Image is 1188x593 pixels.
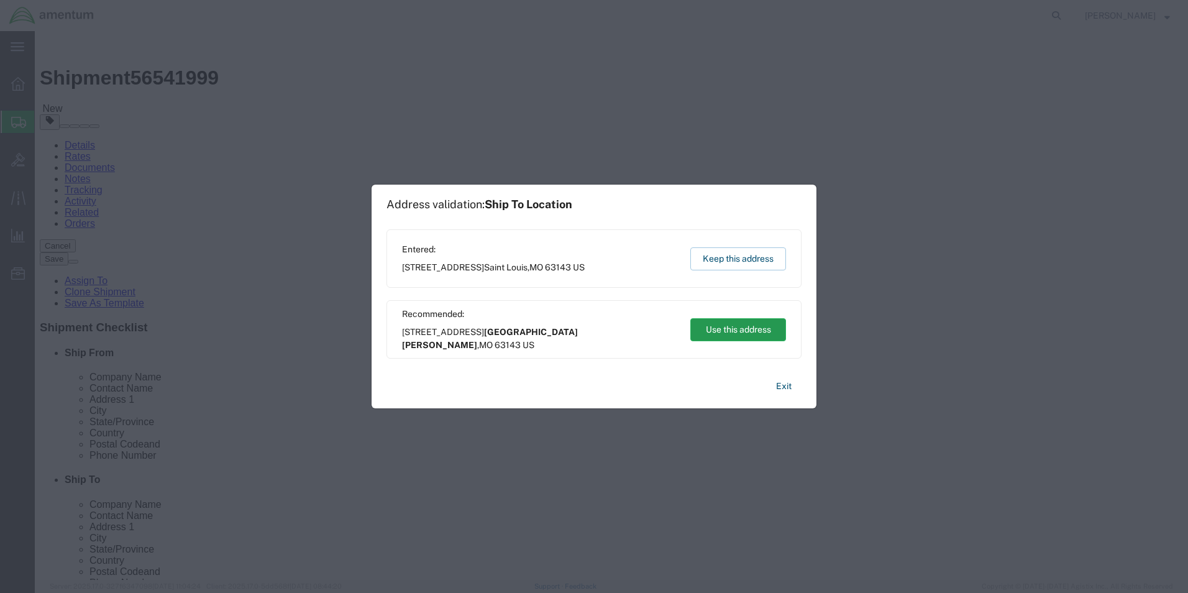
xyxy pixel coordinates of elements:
[523,340,534,350] span: US
[495,340,521,350] span: 63143
[402,243,585,256] span: Entered:
[690,247,786,270] button: Keep this address
[485,198,572,211] span: Ship To Location
[479,340,493,350] span: MO
[402,327,578,350] span: [GEOGRAPHIC_DATA][PERSON_NAME]
[402,308,679,321] span: Recommended:
[484,262,528,272] span: Saint Louis
[766,375,802,397] button: Exit
[690,318,786,341] button: Use this address
[545,262,571,272] span: 63143
[402,261,585,274] span: [STREET_ADDRESS] ,
[386,198,572,211] h1: Address validation:
[573,262,585,272] span: US
[529,262,543,272] span: MO
[402,326,679,352] span: [STREET_ADDRESS] ,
